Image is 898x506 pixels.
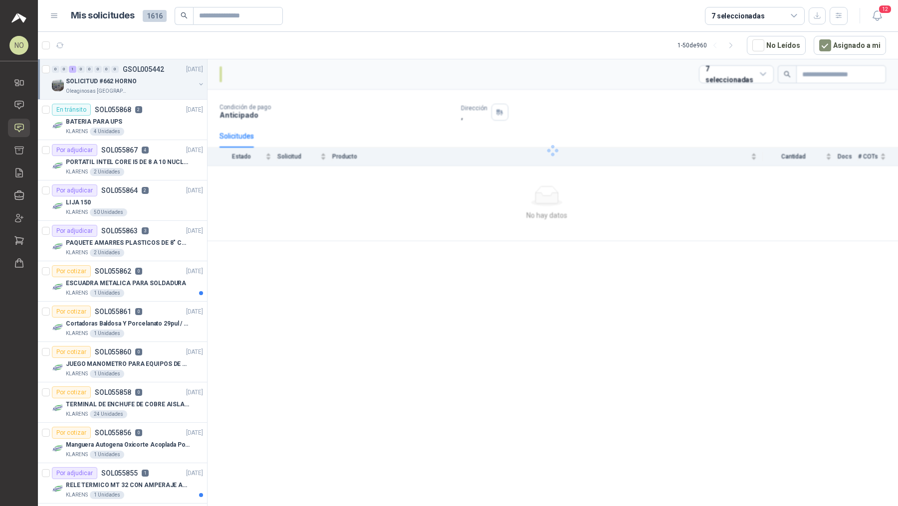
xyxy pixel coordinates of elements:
[66,440,190,450] p: Manguera Autogena Oxicorte Acoplada Por 10 Metros
[95,348,131,355] p: SOL055860
[95,106,131,113] p: SOL055868
[52,184,97,196] div: Por adjudicar
[135,308,142,315] p: 0
[52,281,64,293] img: Company Logo
[52,362,64,374] img: Company Logo
[135,429,142,436] p: 0
[66,238,190,248] p: PAQUETE AMARRES PLASTICOS DE 8" COLOR NEGRO
[90,168,124,176] div: 2 Unidades
[66,249,88,257] p: KLARENS
[66,128,88,136] p: KLARENS
[181,12,188,19] span: search
[38,423,207,463] a: Por cotizarSOL0558560[DATE] Company LogoManguera Autogena Oxicorte Acoplada Por 10 MetrosKLARENS1...
[38,100,207,140] a: En tránsitoSOL0558682[DATE] Company LogoBATERIA PARA UPSKLARENS4 Unidades
[90,289,124,297] div: 1 Unidades
[52,104,91,116] div: En tránsito
[186,347,203,357] p: [DATE]
[814,36,886,55] button: Asignado a mi
[52,402,64,414] img: Company Logo
[90,491,124,499] div: 1 Unidades
[186,469,203,478] p: [DATE]
[90,410,127,418] div: 24 Unidades
[66,451,88,459] p: KLARENS
[9,36,28,55] div: NO
[38,261,207,302] a: Por cotizarSOL0558620[DATE] Company LogoESCUADRA METALICA PARA SOLDADURAKLARENS1 Unidades
[38,382,207,423] a: Por cotizarSOL0558580[DATE] Company LogoTERMINAL DE ENCHUFE DE COBRE AISLADO PARA 12AWGKLARENS24 ...
[52,306,91,318] div: Por cotizar
[186,105,203,115] p: [DATE]
[66,158,190,167] p: PORTATIL INTEL CORE I5 DE 8 A 10 NUCLEOS
[94,66,102,73] div: 0
[66,330,88,337] p: KLARENS
[52,241,64,253] img: Company Logo
[66,208,88,216] p: KLARENS
[77,66,85,73] div: 0
[86,66,93,73] div: 0
[186,428,203,438] p: [DATE]
[66,117,122,127] p: BATERIA PARA UPS
[52,200,64,212] img: Company Logo
[142,187,149,194] p: 2
[95,429,131,436] p: SOL055856
[52,120,64,132] img: Company Logo
[71,8,135,23] h1: Mis solicitudes
[52,63,205,95] a: 0 0 1 0 0 0 0 0 GSOL005442[DATE] Company LogoSOLICITUD #662 HORNOOleaginosas [GEOGRAPHIC_DATA]
[52,66,59,73] div: 0
[66,359,190,369] p: JUEGO MANOMETRO PARA EQUIPOS DE ARGON Y OXICORTE VICTOR
[95,389,131,396] p: SOL055858
[66,491,88,499] p: KLARENS
[66,289,88,297] p: KLARENS
[186,226,203,236] p: [DATE]
[747,36,806,55] button: No Leídos
[186,65,203,74] p: [DATE]
[90,249,124,257] div: 2 Unidades
[143,10,167,22] span: 1616
[186,186,203,195] p: [DATE]
[66,400,190,409] p: TERMINAL DE ENCHUFE DE COBRE AISLADO PARA 12AWG
[677,37,739,53] div: 1 - 50 de 960
[711,10,765,21] div: 7 seleccionadas
[186,267,203,276] p: [DATE]
[90,370,124,378] div: 1 Unidades
[52,483,64,495] img: Company Logo
[90,128,124,136] div: 4 Unidades
[878,4,892,14] span: 12
[123,66,164,73] p: GSOL005442
[38,221,207,261] a: Por adjudicarSOL0558633[DATE] Company LogoPAQUETE AMARRES PLASTICOS DE 8" COLOR NEGROKLARENS2 Uni...
[95,308,131,315] p: SOL055861
[103,66,110,73] div: 0
[60,66,68,73] div: 0
[52,322,64,334] img: Company Logo
[66,319,190,329] p: Cortadoras Baldosa Y Porcelanato 29pul / 74cm - Truper 15827
[38,140,207,180] a: Por adjudicarSOL0558674[DATE] Company LogoPORTATIL INTEL CORE I5 DE 8 A 10 NUCLEOSKLARENS2 Unidades
[52,265,91,277] div: Por cotizar
[101,187,138,194] p: SOL055864
[868,7,886,25] button: 12
[69,66,76,73] div: 1
[52,225,97,237] div: Por adjudicar
[38,302,207,342] a: Por cotizarSOL0558610[DATE] Company LogoCortadoras Baldosa Y Porcelanato 29pul / 74cm - Truper 15...
[142,470,149,477] p: 1
[66,410,88,418] p: KLARENS
[38,463,207,504] a: Por adjudicarSOL0558551[DATE] Company LogoRELE TERMICO MT 32 CON AMPERAJE ADJUSTABLE ENTRE 16A - ...
[66,77,137,86] p: SOLICITUD #662 HORNO
[66,279,186,288] p: ESCUADRA METALICA PARA SOLDADURA
[135,348,142,355] p: 0
[90,330,124,337] div: 1 Unidades
[111,66,119,73] div: 0
[52,346,91,358] div: Por cotizar
[52,160,64,172] img: Company Logo
[186,388,203,397] p: [DATE]
[90,208,127,216] div: 50 Unidades
[135,389,142,396] p: 0
[101,470,138,477] p: SOL055855
[52,443,64,455] img: Company Logo
[52,427,91,439] div: Por cotizar
[52,467,97,479] div: Por adjudicar
[66,87,129,95] p: Oleaginosas [GEOGRAPHIC_DATA]
[135,268,142,275] p: 0
[101,147,138,154] p: SOL055867
[38,180,207,221] a: Por adjudicarSOL0558642[DATE] Company LogoLIJA 150KLARENS50 Unidades
[52,144,97,156] div: Por adjudicar
[11,12,26,24] img: Logo peakr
